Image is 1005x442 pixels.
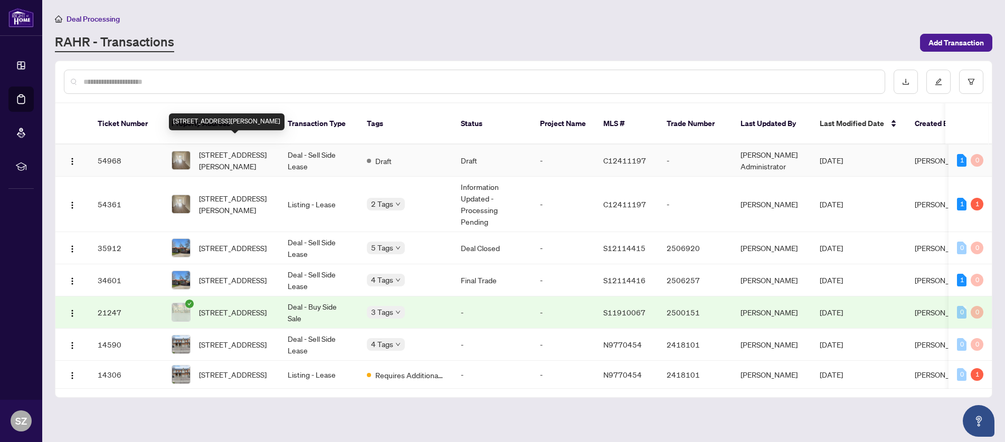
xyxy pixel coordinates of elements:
span: [DATE] [820,243,843,253]
button: Logo [64,336,81,353]
td: 2506920 [658,232,732,264]
th: Tags [358,103,452,145]
th: Project Name [532,103,595,145]
img: thumbnail-img [172,271,190,289]
div: [STREET_ADDRESS][PERSON_NAME] [169,113,285,130]
span: down [395,342,401,347]
span: Draft [375,155,392,167]
div: 0 [957,338,966,351]
div: 1 [957,274,966,286]
span: [PERSON_NAME] [915,370,972,379]
span: C12411197 [603,199,646,209]
span: [STREET_ADDRESS] [199,306,267,318]
td: 14306 [89,361,163,389]
span: [DATE] [820,370,843,379]
button: Logo [64,366,81,383]
td: 34601 [89,264,163,296]
img: Logo [68,341,77,350]
span: [PERSON_NAME] [915,308,972,317]
button: Logo [64,152,81,169]
td: Draft [452,145,532,177]
span: 4 Tags [371,338,393,350]
button: Logo [64,196,81,213]
td: Final Trade [452,264,532,296]
div: 0 [971,274,983,286]
th: MLS # [595,103,658,145]
img: thumbnail-img [172,303,190,321]
span: Deal Processing [67,14,120,24]
span: Requires Additional Docs [375,369,444,381]
img: Logo [68,245,77,253]
img: logo [8,8,34,27]
td: - [658,177,732,232]
td: Listing - Lease [279,177,358,232]
span: 4 Tags [371,274,393,286]
span: 5 Tags [371,242,393,254]
div: 1 [971,368,983,381]
th: Ticket Number [89,103,163,145]
button: Open asap [963,405,994,437]
td: [PERSON_NAME] [732,177,811,232]
span: Add Transaction [928,34,984,51]
div: 0 [957,242,966,254]
td: Deal - Sell Side Lease [279,264,358,296]
td: - [532,264,595,296]
button: filter [959,70,983,94]
td: [PERSON_NAME] [732,232,811,264]
img: Logo [68,371,77,380]
a: RAHR - Transactions [55,33,174,52]
td: - [452,296,532,329]
th: Trade Number [658,103,732,145]
td: - [532,361,595,389]
span: [STREET_ADDRESS][PERSON_NAME] [199,149,271,172]
span: down [395,245,401,251]
td: 2500151 [658,296,732,329]
div: 0 [957,306,966,319]
td: - [532,232,595,264]
td: [PERSON_NAME] [732,264,811,296]
td: - [532,296,595,329]
img: Logo [68,157,77,166]
span: edit [935,78,942,85]
div: 0 [971,338,983,351]
span: [PERSON_NAME] [915,243,972,253]
td: - [532,177,595,232]
span: [DATE] [820,156,843,165]
img: thumbnail-img [172,195,190,213]
img: thumbnail-img [172,239,190,257]
div: 0 [971,242,983,254]
td: Deal - Buy Side Sale [279,296,358,329]
th: Last Modified Date [811,103,906,145]
span: [PERSON_NAME] [915,156,972,165]
span: down [395,277,401,283]
button: Add Transaction [920,34,992,52]
td: [PERSON_NAME] [732,296,811,329]
div: 1 [957,198,966,210]
td: Listing - Lease [279,361,358,389]
span: down [395,310,401,315]
div: 0 [971,154,983,167]
span: [STREET_ADDRESS] [199,242,267,254]
th: Created By [906,103,970,145]
span: N9770454 [603,340,642,349]
span: 3 Tags [371,306,393,318]
td: 35912 [89,232,163,264]
span: [STREET_ADDRESS][PERSON_NAME] [199,193,271,216]
td: Information Updated - Processing Pending [452,177,532,232]
span: N9770454 [603,370,642,379]
img: Logo [68,309,77,318]
td: 21247 [89,296,163,329]
span: [PERSON_NAME] [915,199,972,209]
td: - [452,361,532,389]
td: - [532,329,595,361]
span: 2 Tags [371,198,393,210]
span: check-circle [185,300,194,308]
button: Logo [64,239,81,256]
span: Last Modified Date [820,118,884,129]
button: Logo [64,304,81,321]
th: Property Address [163,103,279,145]
th: Last Updated By [732,103,811,145]
span: [DATE] [820,340,843,349]
td: 2418101 [658,361,732,389]
span: S12114416 [603,275,646,285]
